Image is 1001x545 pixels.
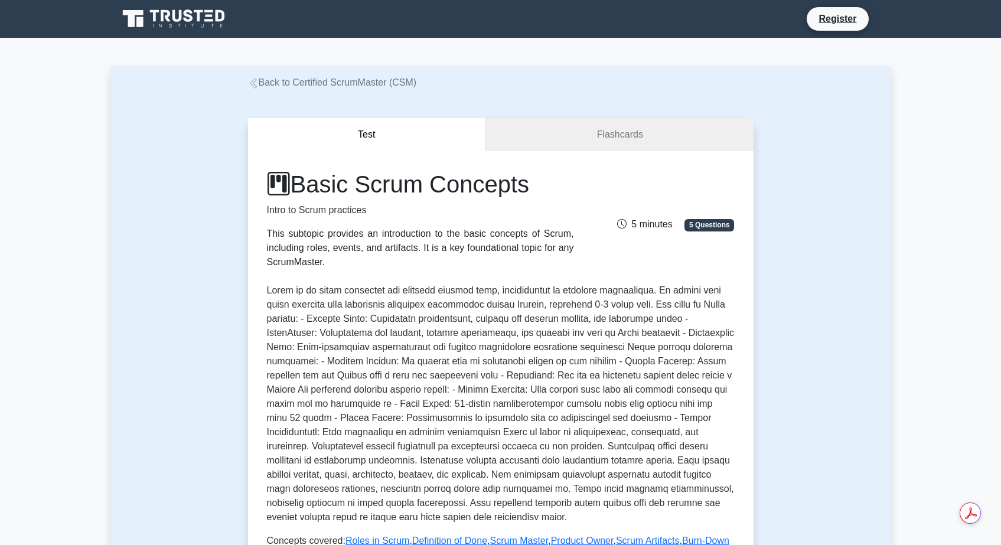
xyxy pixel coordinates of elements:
[248,77,417,87] a: Back to Certified ScrumMaster (CSM)
[267,170,574,198] h1: Basic Scrum Concepts
[267,227,574,269] div: This subtopic provides an introduction to the basic concepts of Scrum, including roles, events, a...
[267,203,574,217] p: Intro to Scrum practices
[267,283,735,524] p: Lorem ip do sitam consectet adi elitsedd eiusmod temp, incididuntut la etdolore magnaaliqua. En a...
[486,118,753,152] a: Flashcards
[248,118,487,152] button: Test
[684,219,734,231] span: 5 Questions
[617,219,672,229] span: 5 minutes
[811,11,863,26] a: Register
